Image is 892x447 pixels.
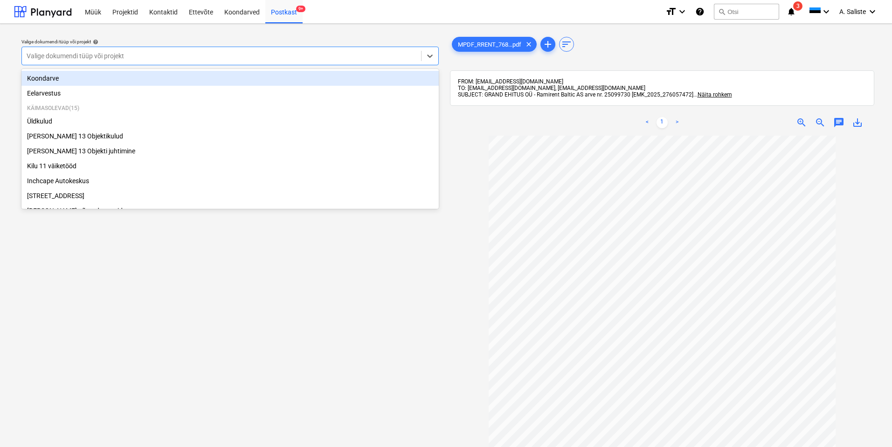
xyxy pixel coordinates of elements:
[458,85,645,91] span: TO: [EMAIL_ADDRESS][DOMAIN_NAME], [EMAIL_ADDRESS][DOMAIN_NAME]
[458,78,563,85] span: FROM: [EMAIL_ADDRESS][DOMAIN_NAME]
[21,39,439,45] div: Valige dokumendi tüüp või projekt
[796,117,807,128] span: zoom_in
[665,6,677,17] i: format_size
[677,6,688,17] i: keyboard_arrow_down
[852,117,863,128] span: save_alt
[815,117,826,128] span: zoom_out
[867,6,878,17] i: keyboard_arrow_down
[21,144,439,158] div: [PERSON_NAME] 13 Objekti juhtimine
[714,4,779,20] button: Otsi
[21,114,439,129] div: Üldkulud
[695,6,705,17] i: Abikeskus
[21,188,439,203] div: [STREET_ADDRESS]
[21,86,439,101] div: Eelarvestus
[296,6,305,12] span: 9+
[793,1,802,11] span: 3
[452,41,527,48] span: MPDF_RRENT_768...pdf
[561,39,572,50] span: sort
[21,203,439,218] div: [PERSON_NAME] põranda rennid
[833,117,844,128] span: chat
[21,71,439,86] div: Koondarve
[693,91,732,98] span: ...
[21,129,439,144] div: [PERSON_NAME] 13 Objektikulud
[523,39,534,50] span: clear
[91,39,98,45] span: help
[21,173,439,188] div: Inchcape Autokeskus
[657,117,668,128] a: Page 1 is your current page
[821,6,832,17] i: keyboard_arrow_down
[21,129,439,144] div: Luise 13 Objektikulud
[845,402,892,447] iframe: Chat Widget
[718,8,726,15] span: search
[21,158,439,173] div: Kilu 11 väiketööd
[458,91,693,98] span: SUBJECT: GRAND EHITUS OÜ - Ramirent Baltic AS arve nr. 25099730 [EMK_2025_276057472]
[698,91,732,98] span: Näita rohkem
[452,37,537,52] div: MPDF_RRENT_768...pdf
[21,203,439,218] div: Marmi Futerno põranda rennid
[542,39,553,50] span: add
[21,188,439,203] div: Narva mnt 120
[671,117,683,128] a: Next page
[787,6,796,17] i: notifications
[839,8,866,15] span: A. Saliste
[642,117,653,128] a: Previous page
[21,144,439,158] div: Luise 13 Objekti juhtimine
[27,104,433,112] p: Käimasolevad ( 15 )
